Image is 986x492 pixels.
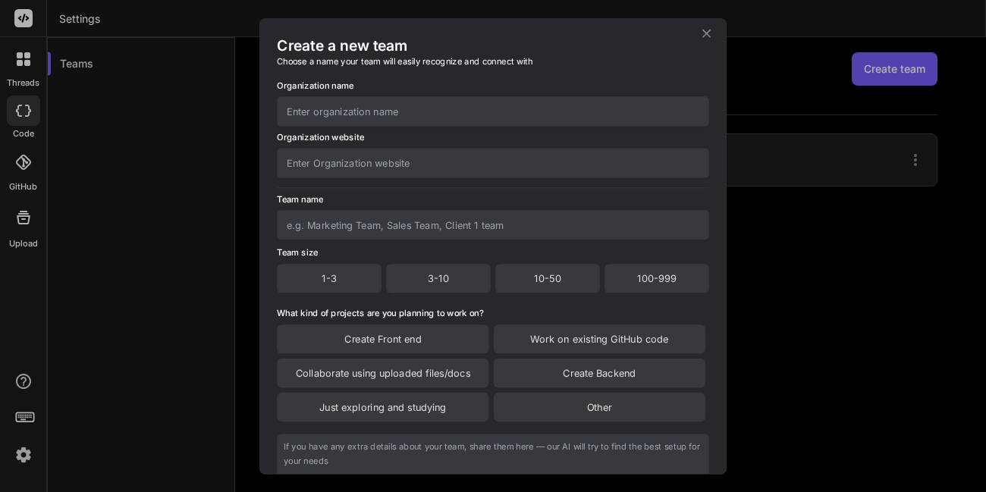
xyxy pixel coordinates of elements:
[277,324,488,353] div: Create Front end
[277,264,382,293] div: 1-3
[277,148,709,177] input: Enter Organization website
[277,210,709,240] input: e.g. Marketing Team, Sales Team, Client 1 team
[277,79,353,96] label: Organization name
[495,264,600,293] div: 10-50
[494,324,705,353] div: Work on existing GitHub code
[277,307,483,318] label: What kind of projects are you planning to work on?
[277,96,709,126] input: Enter organization name
[494,359,705,387] div: Create Backend
[386,264,491,293] div: 3-10
[277,193,323,209] label: Team name
[277,246,318,257] label: Team size
[277,130,364,147] label: Organization website
[604,264,709,293] div: 100-999
[494,392,705,421] div: Other
[277,55,709,67] h4: Choose a name your team will easily recognize and connect with
[277,36,709,55] h2: Create a new team
[277,359,488,387] div: Collaborate using uploaded files/docs
[277,392,488,421] div: Just exploring and studying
